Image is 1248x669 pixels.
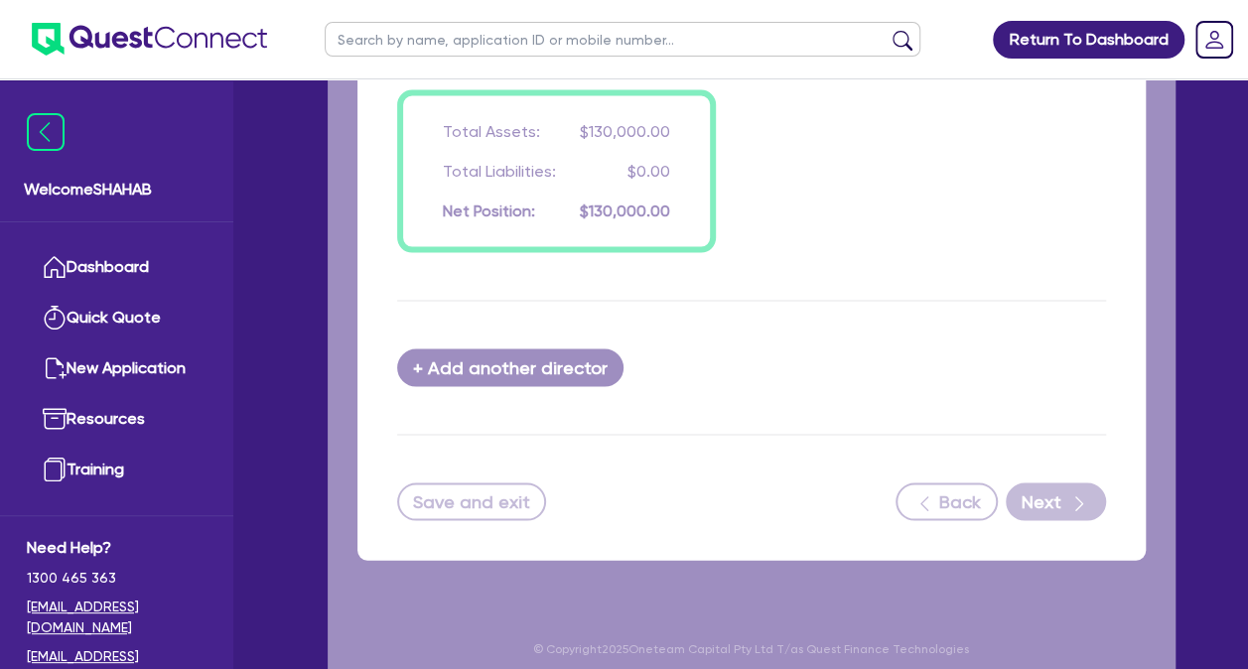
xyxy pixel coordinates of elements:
a: Quick Quote [27,293,207,343]
a: Return To Dashboard [993,21,1184,59]
img: quick-quote [43,306,67,330]
img: new-application [43,356,67,380]
img: resources [43,407,67,431]
a: Dashboard [27,242,207,293]
span: 1300 465 363 [27,568,207,589]
a: [EMAIL_ADDRESS][DOMAIN_NAME] [27,597,207,638]
a: Resources [27,394,207,445]
a: Dropdown toggle [1188,14,1240,66]
a: New Application [27,343,207,394]
span: Welcome SHAHAB [24,178,209,201]
img: training [43,458,67,481]
img: icon-menu-close [27,113,65,151]
a: Training [27,445,207,495]
span: Need Help? [27,536,207,560]
input: Search by name, application ID or mobile number... [325,22,920,57]
img: quest-connect-logo-blue [32,23,267,56]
